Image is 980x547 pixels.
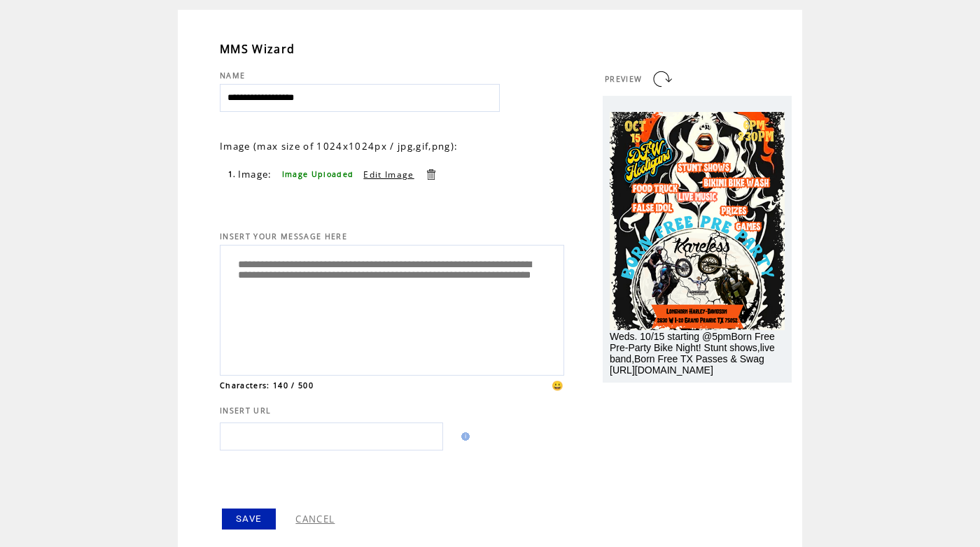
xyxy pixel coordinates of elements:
[220,381,314,390] span: Characters: 140 / 500
[228,169,237,179] span: 1.
[457,432,470,441] img: help.gif
[220,41,295,57] span: MMS Wizard
[222,509,276,530] a: SAVE
[605,74,642,84] span: PREVIEW
[220,140,458,152] span: Image (max size of 1024x1024px / jpg,gif,png):
[295,513,335,525] a: CANCEL
[552,379,564,392] span: 😀
[282,169,354,179] span: Image Uploaded
[220,232,347,241] span: INSERT YOUR MESSAGE HERE
[424,168,437,181] a: Delete this item
[220,406,271,415] span: INSERT URL
[238,168,272,180] span: Image:
[363,169,414,180] a: Edit Image
[220,71,245,80] span: NAME
[610,331,775,376] span: Weds. 10/15 starting @5pmBorn Free Pre-Party Bike Night! Stunt shows,live band,Born Free TX Passe...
